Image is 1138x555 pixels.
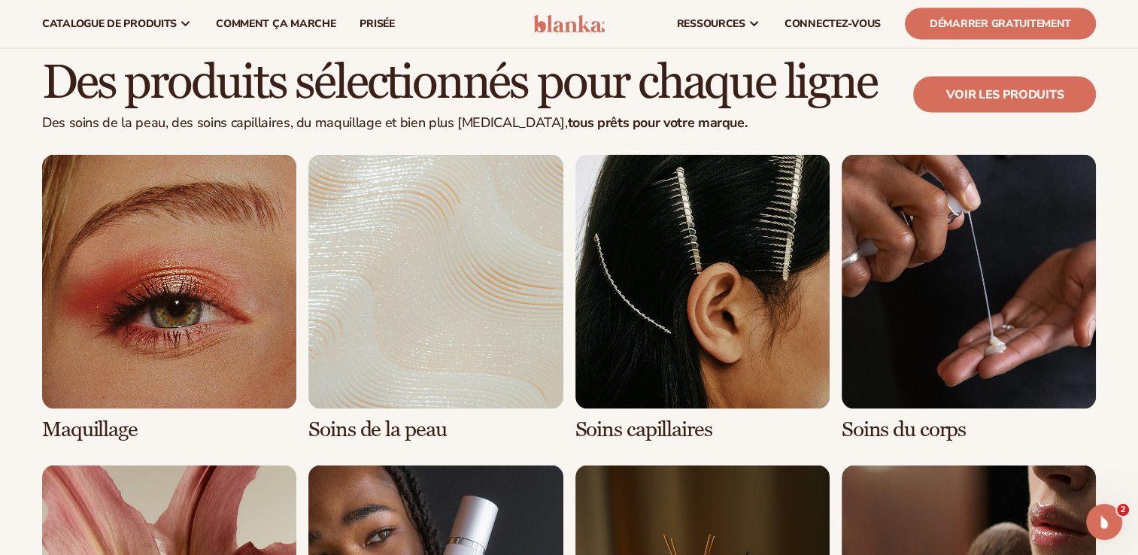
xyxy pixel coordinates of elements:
img: logo [533,15,605,33]
h3: Soins du corps [842,418,1096,441]
span: Comment ça marche [216,18,335,30]
a: Voir les produits [913,77,1096,113]
div: 3 / 8 [575,155,830,441]
div: 1 / 8 [42,155,296,441]
iframe: Intercom live chat [1086,504,1122,540]
h3: Soins de la peau [308,418,563,441]
strong: tous prêts pour votre marque. [568,114,748,132]
h3: Maquillage [42,418,296,441]
p: Des soins de la peau, des soins capillaires, du maquillage et bien plus [MEDICAL_DATA], [42,115,876,132]
h3: Soins capillaires [575,418,830,441]
span: prisée [360,18,394,30]
span: 2 [1117,504,1129,516]
div: 4 / 8 [842,155,1096,441]
span: Catalogue de produits [42,18,177,30]
span: CONNECTEZ-VOUS [784,18,881,30]
div: 2 / 8 [308,155,563,441]
a: Démarrer gratuitement [905,8,1096,40]
span: ressources [677,18,745,30]
h2: Des produits sélectionnés pour chaque ligne [42,58,876,108]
